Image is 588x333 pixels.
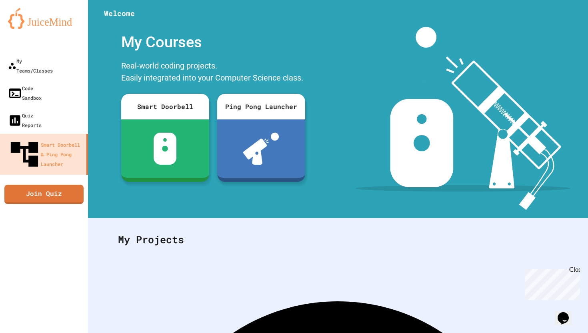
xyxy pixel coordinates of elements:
[4,185,84,204] a: Join Quiz
[243,133,279,165] img: ppl-with-ball.png
[522,266,580,300] iframe: chat widget
[154,133,176,165] img: sdb-white.svg
[117,27,309,58] div: My Courses
[8,83,42,103] div: Code Sandbox
[217,94,305,119] div: Ping Pong Launcher
[8,138,83,171] div: Smart Doorbell & Ping Pong Launcher
[3,3,55,51] div: Chat with us now!Close
[8,56,53,75] div: My Teams/Classes
[554,301,580,325] iframe: chat widget
[110,224,566,255] div: My Projects
[117,58,309,88] div: Real-world coding projects. Easily integrated into your Computer Science class.
[121,94,209,119] div: Smart Doorbell
[356,27,570,210] img: banner-image-my-projects.png
[8,8,80,29] img: logo-orange.svg
[8,111,42,130] div: Quiz Reports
